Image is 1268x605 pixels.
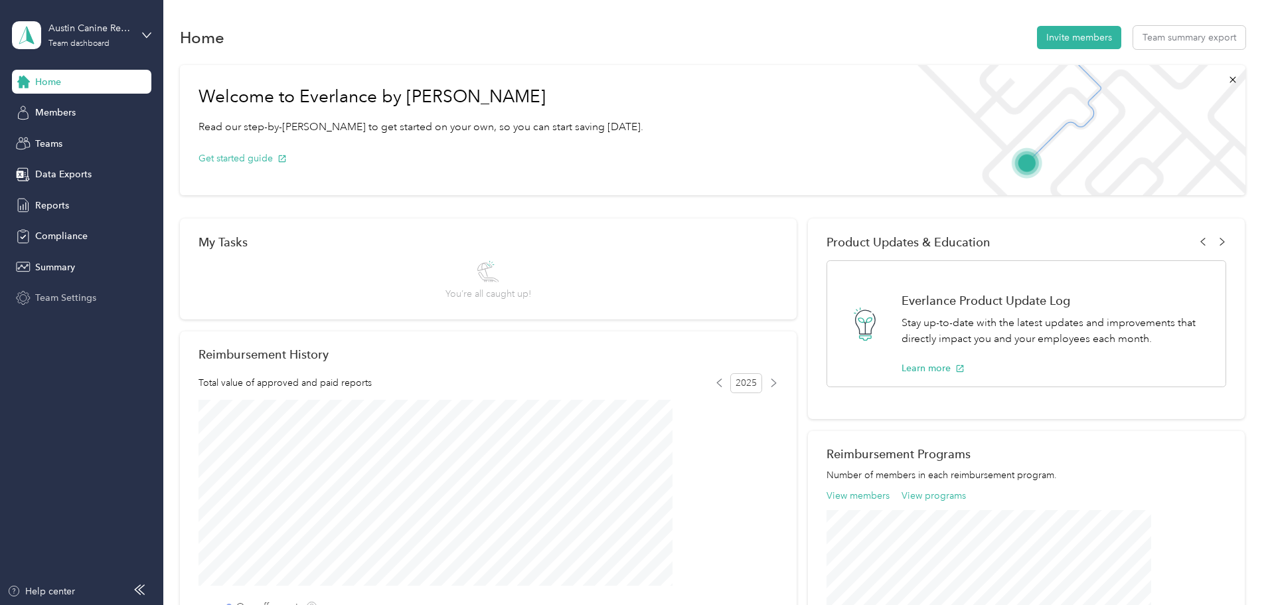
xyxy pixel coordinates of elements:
[198,376,372,390] span: Total value of approved and paid reports
[902,489,966,503] button: View programs
[35,106,76,120] span: Members
[827,489,890,503] button: View members
[902,315,1212,347] p: Stay up-to-date with the latest updates and improvements that directly impact you and your employ...
[35,167,92,181] span: Data Exports
[198,119,643,135] p: Read our step-by-[PERSON_NAME] to get started on your own, so you can start saving [DATE].
[35,137,62,151] span: Teams
[904,65,1245,195] img: Welcome to everlance
[198,235,778,249] div: My Tasks
[902,361,965,375] button: Learn more
[35,75,61,89] span: Home
[827,235,991,249] span: Product Updates & Education
[1133,26,1245,49] button: Team summary export
[180,31,224,44] h1: Home
[48,40,110,48] div: Team dashboard
[35,291,96,305] span: Team Settings
[35,199,69,213] span: Reports
[35,229,88,243] span: Compliance
[198,151,287,165] button: Get started guide
[35,260,75,274] span: Summary
[902,294,1212,307] h1: Everlance Product Update Log
[1037,26,1121,49] button: Invite members
[198,86,643,108] h1: Welcome to Everlance by [PERSON_NAME]
[730,373,762,393] span: 2025
[48,21,131,35] div: Austin Canine Rehab & Wellness
[827,468,1226,482] p: Number of members in each reimbursement program.
[7,584,75,598] button: Help center
[827,447,1226,461] h2: Reimbursement Programs
[445,287,531,301] span: You’re all caught up!
[198,347,329,361] h2: Reimbursement History
[1194,531,1268,605] iframe: Everlance-gr Chat Button Frame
